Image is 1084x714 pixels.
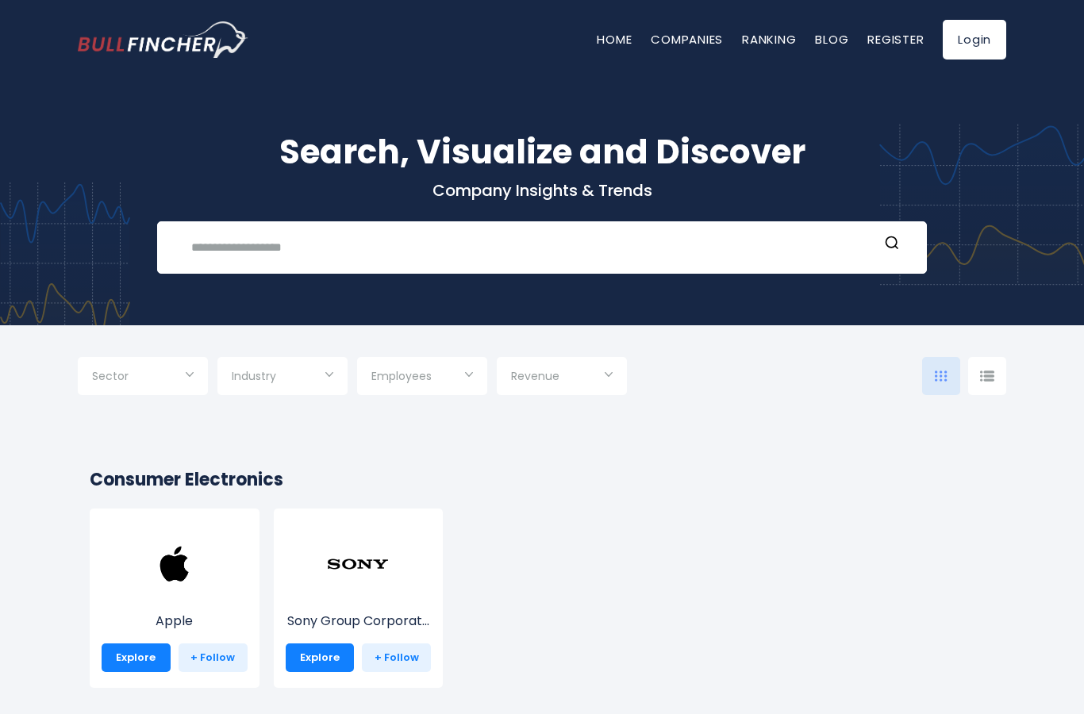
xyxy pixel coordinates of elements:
p: Apple [102,612,248,631]
p: Company Insights & Trends [78,180,1006,201]
h1: Search, Visualize and Discover [78,127,1006,177]
input: Selection [511,363,613,392]
a: Go to homepage [78,21,248,58]
a: Apple [102,562,248,631]
a: Blog [815,31,848,48]
a: Companies [651,31,723,48]
a: Explore [286,643,355,672]
a: Explore [102,643,171,672]
p: Sony Group Corporation [286,612,432,631]
input: Selection [92,363,194,392]
img: AAPL.png [143,532,206,596]
span: Employees [371,369,432,383]
a: Sony Group Corporat... [286,562,432,631]
a: Home [597,31,632,48]
img: icon-comp-list-view.svg [980,370,994,382]
a: Ranking [742,31,796,48]
input: Selection [371,363,473,392]
h2: Consumer Electronics [90,466,994,493]
img: icon-comp-grid.svg [935,370,948,382]
a: + Follow [362,643,431,672]
input: Selection [232,363,333,392]
a: Register [867,31,924,48]
img: bullfincher logo [78,21,248,58]
a: + Follow [179,643,248,672]
button: Search [882,235,902,255]
span: Revenue [511,369,559,383]
img: SONY.png [326,532,390,596]
a: Login [943,20,1006,59]
span: Industry [232,369,276,383]
span: Sector [92,369,129,383]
